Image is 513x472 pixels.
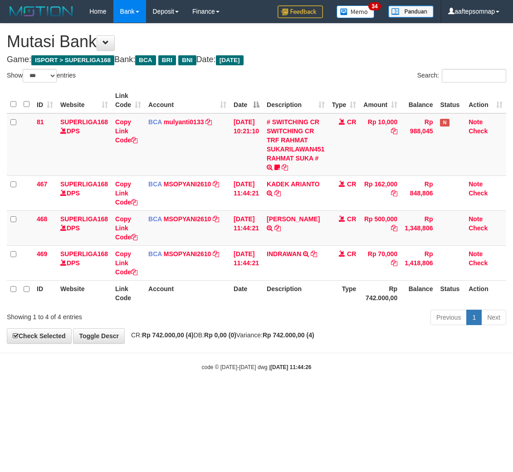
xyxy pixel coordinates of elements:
[442,69,506,83] input: Search:
[360,88,401,113] th: Amount: activate to sort column ascending
[360,113,401,176] td: Rp 10,000
[127,331,314,339] span: CR: DB: Variance:
[115,250,137,276] a: Copy Link Code
[469,215,483,223] a: Note
[60,250,108,258] a: SUPERLIGA168
[267,118,325,162] a: # SWITCHING CR SWITCHING CR TRF RAHMAT SUKARILAWAN451 RAHMAT SUKA #
[328,280,360,306] th: Type
[347,118,356,126] span: CR
[440,119,449,127] span: Has Note
[37,250,47,258] span: 469
[145,280,230,306] th: Account
[263,331,314,339] strong: Rp 742.000,00 (4)
[7,328,72,344] a: Check Selected
[60,180,108,188] a: SUPERLIGA168
[148,118,162,126] span: BCA
[360,245,401,280] td: Rp 70,000
[267,250,301,258] a: INDRAWAN
[469,259,488,267] a: Check
[57,210,112,245] td: DPS
[23,69,57,83] select: Showentries
[263,280,328,306] th: Description
[60,215,108,223] a: SUPERLIGA168
[57,88,112,113] th: Website: activate to sort column ascending
[469,127,488,135] a: Check
[337,5,375,18] img: Button%20Memo.svg
[60,118,108,126] a: SUPERLIGA168
[230,210,263,245] td: [DATE] 11:44:21
[7,5,76,18] img: MOTION_logo.png
[481,310,506,325] a: Next
[230,88,263,113] th: Date: activate to sort column descending
[278,5,323,18] img: Feedback.jpg
[368,2,381,10] span: 34
[7,33,506,51] h1: Mutasi Bank
[465,88,506,113] th: Action: activate to sort column ascending
[57,113,112,176] td: DPS
[7,309,207,321] div: Showing 1 to 4 of 4 entries
[213,180,219,188] a: Copy MSOPYANI2610 to clipboard
[57,245,112,280] td: DPS
[112,280,145,306] th: Link Code
[401,280,436,306] th: Balance
[202,364,312,370] small: code © [DATE]-[DATE] dwg |
[37,215,47,223] span: 468
[263,88,328,113] th: Description: activate to sort column ascending
[73,328,125,344] a: Toggle Descr
[204,331,236,339] strong: Rp 0,00 (0)
[216,55,244,65] span: [DATE]
[347,250,356,258] span: CR
[205,118,212,126] a: Copy mulyanti0133 to clipboard
[391,190,397,197] a: Copy Rp 162,000 to clipboard
[148,215,162,223] span: BCA
[391,224,397,232] a: Copy Rp 500,000 to clipboard
[164,250,211,258] a: MSOPYANI2610
[360,210,401,245] td: Rp 500,000
[158,55,176,65] span: BRI
[178,55,196,65] span: BNI
[401,210,436,245] td: Rp 1,348,806
[469,224,488,232] a: Check
[33,280,57,306] th: ID
[142,331,194,339] strong: Rp 742.000,00 (4)
[115,118,137,144] a: Copy Link Code
[230,113,263,176] td: [DATE] 10:21:10
[57,175,112,210] td: DPS
[347,215,356,223] span: CR
[230,245,263,280] td: [DATE] 11:44:21
[469,250,483,258] a: Note
[360,175,401,210] td: Rp 162,000
[37,118,44,126] span: 81
[57,280,112,306] th: Website
[311,250,317,258] a: Copy INDRAWAN to clipboard
[115,215,137,241] a: Copy Link Code
[115,180,137,206] a: Copy Link Code
[164,118,204,126] a: mulyanti0133
[164,215,211,223] a: MSOPYANI2610
[7,55,506,64] h4: Game: Bank: Date:
[148,250,162,258] span: BCA
[274,190,281,197] a: Copy KADEK ARIANTO to clipboard
[274,224,281,232] a: Copy RAYHAN RASYID ZUHD to clipboard
[469,118,483,126] a: Note
[401,245,436,280] td: Rp 1,418,806
[230,280,263,306] th: Date
[213,215,219,223] a: Copy MSOPYANI2610 to clipboard
[401,113,436,176] td: Rp 988,045
[270,364,311,370] strong: [DATE] 11:44:26
[213,250,219,258] a: Copy MSOPYANI2610 to clipboard
[417,69,506,83] label: Search:
[466,310,482,325] a: 1
[388,5,434,18] img: panduan.png
[430,310,467,325] a: Previous
[436,280,465,306] th: Status
[37,180,47,188] span: 467
[401,175,436,210] td: Rp 848,806
[469,180,483,188] a: Note
[465,280,506,306] th: Action
[145,88,230,113] th: Account: activate to sort column ascending
[282,164,288,171] a: Copy # SWITCHING CR SWITCHING CR TRF RAHMAT SUKARILAWAN451 RAHMAT SUKA # to clipboard
[267,215,320,223] a: [PERSON_NAME]
[391,127,397,135] a: Copy Rp 10,000 to clipboard
[436,88,465,113] th: Status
